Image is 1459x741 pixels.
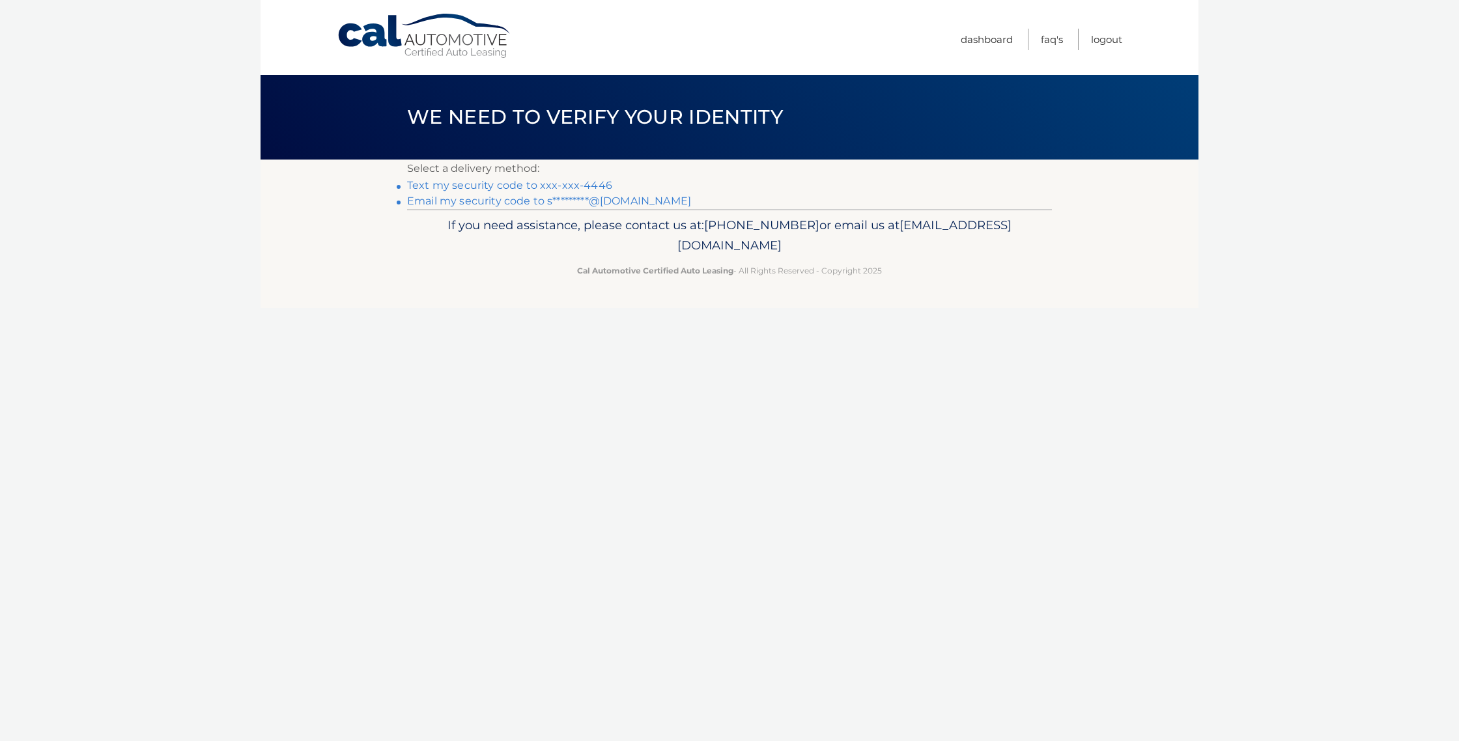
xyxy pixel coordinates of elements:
[407,179,612,191] a: Text my security code to xxx-xxx-4446
[407,105,783,129] span: We need to verify your identity
[416,264,1043,277] p: - All Rights Reserved - Copyright 2025
[337,13,513,59] a: Cal Automotive
[416,215,1043,257] p: If you need assistance, please contact us at: or email us at
[1091,29,1122,50] a: Logout
[961,29,1013,50] a: Dashboard
[1041,29,1063,50] a: FAQ's
[407,195,691,207] a: Email my security code to s*********@[DOMAIN_NAME]
[704,217,819,232] span: [PHONE_NUMBER]
[577,266,733,275] strong: Cal Automotive Certified Auto Leasing
[407,160,1052,178] p: Select a delivery method:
